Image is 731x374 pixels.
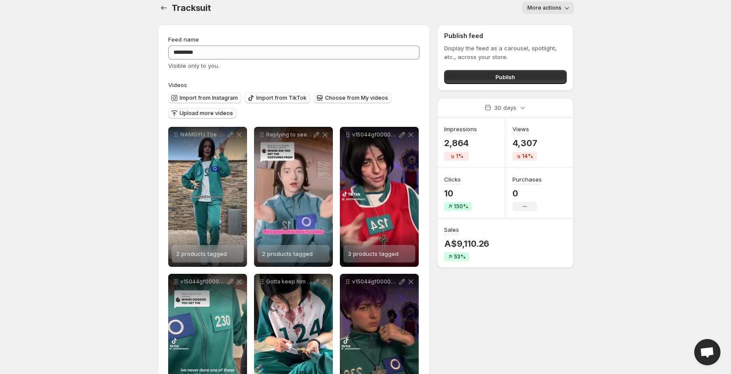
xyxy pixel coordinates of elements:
[512,188,542,199] p: 0
[180,110,233,117] span: Upload more videos
[180,131,226,138] p: NAMGYU The wig is a paid actor for staying in place like that SquidGame Cosplay CollineAvoisinante
[168,127,247,267] div: NAMGYU The wig is a paid actor for staying in place like that SquidGame Cosplay CollineAvoisinant...
[454,203,468,210] span: 150%
[168,62,219,69] span: Visible only to you.
[168,93,241,103] button: Import from Instagram
[512,138,537,148] p: 4,307
[512,175,542,184] h3: Purchases
[325,94,388,101] span: Choose from My videos
[348,250,399,257] span: 3 products tagged
[168,36,199,43] span: Feed name
[494,103,516,112] p: 30 days
[180,94,238,101] span: Import from Instagram
[444,70,566,84] button: Publish
[444,44,566,61] p: Display the feed as a carousel, spotlight, etc., across your store.
[444,31,566,40] h2: Publish feed
[168,108,237,119] button: Upload more videos
[256,94,307,101] span: Import from TikTok
[266,131,312,138] p: Replying to seeing skzenha thank you Lulus Costume Store Use the link in my bio for 10 off on you...
[444,125,477,133] h3: Impressions
[444,188,472,199] p: 10
[254,127,333,267] div: Replying to seeing skzenha thank you Lulus Costume Store Use the link in my bio for 10 off on you...
[444,175,461,184] h3: Clicks
[444,238,489,249] p: A$9,110.26
[245,93,310,103] button: Import from TikTok
[522,2,574,14] button: More actions
[352,131,398,138] p: v15044gf0000d28ooufog65uq4okop3g
[454,253,466,260] span: 53%
[694,339,720,365] div: Open chat
[444,225,459,234] h3: Sales
[314,93,392,103] button: Choose from My videos
[527,4,561,11] span: More actions
[262,250,313,257] span: 2 products tagged
[176,250,227,257] span: 2 products tagged
[522,153,533,160] span: 14%
[456,153,463,160] span: 1%
[444,138,477,148] p: 2,864
[180,278,226,285] p: v15044gf0000d1et2jnog65ljts0tuf0
[172,3,211,13] span: Tracksuit
[352,278,398,285] p: v15044gf0000d1fk4sfog65pmp1k60sg
[495,73,515,81] span: Publish
[266,278,312,285] p: Gotta keep him looking fresh thangyu [PERSON_NAME] squidgame fyp squidgame3 namsu player124 fakeb...
[168,81,187,88] span: Videos
[340,127,419,267] div: v15044gf0000d28ooufog65uq4okop3g3 products tagged
[158,2,170,14] button: Settings
[512,125,529,133] h3: Views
